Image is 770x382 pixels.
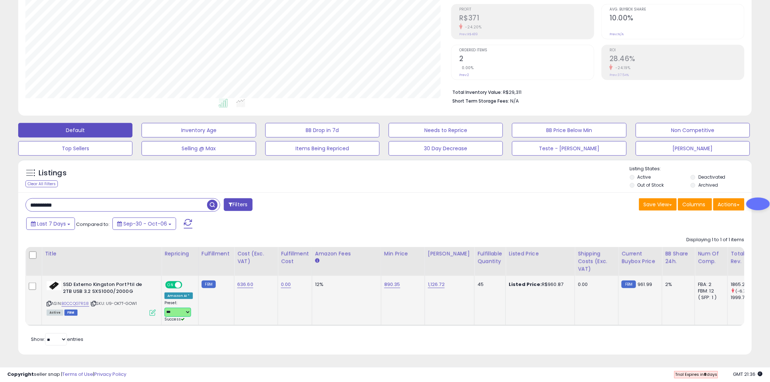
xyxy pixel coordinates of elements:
p: Listing States: [630,166,752,172]
span: ON [166,282,175,288]
span: N/A [510,98,519,104]
div: Clear All Filters [25,180,58,187]
button: Columns [678,198,712,211]
small: Prev: 37.54% [610,73,629,77]
div: Displaying 1 to 1 of 1 items [687,236,745,243]
h2: 2 [459,55,594,64]
span: Columns [683,201,706,208]
div: Fulfillable Quantity [477,250,503,265]
b: Short Term Storage Fees: [452,98,509,104]
strong: Copyright [7,371,34,378]
img: 21GB2OL9GNL._SL40_.jpg [47,281,61,290]
span: ROI [610,48,744,52]
button: BB Price Below Min [512,123,626,138]
button: Sep-30 - Oct-06 [112,218,176,230]
a: 1,126.72 [428,281,445,288]
button: Actions [713,198,745,211]
button: Inventory Age [142,123,256,138]
div: Fulfillment Cost [281,250,309,265]
small: FBM [622,280,636,288]
div: Num of Comp. [698,250,725,265]
button: [PERSON_NAME] [636,141,750,156]
button: Needs to Reprice [389,123,503,138]
b: SSD Externo Kingston Port?til de 2TB USB 3.2 SXS1000/2000G [63,281,151,297]
button: Filters [224,198,252,211]
div: 0.00 [578,281,613,288]
div: Preset: [164,301,193,322]
div: 1999.78 [731,294,760,301]
label: Deactivated [698,174,726,180]
span: Profit [459,8,594,12]
div: FBM: 12 [698,288,722,294]
span: 961.99 [638,281,652,288]
h2: R$371 [459,14,594,24]
li: R$29,311 [452,87,739,96]
small: 0.00% [459,65,474,71]
button: Top Sellers [18,141,132,156]
span: | SKU: U9-OK7T-GOW1 [90,301,137,306]
button: Last 7 Days [26,218,75,230]
div: ASIN: [47,281,156,315]
div: Amazon AI * [164,293,193,299]
button: Selling @ Max [142,141,256,156]
span: Ordered Items [459,48,594,52]
label: Out of Stock [638,182,664,188]
div: Fulfillment [202,250,231,258]
a: Terms of Use [62,371,93,378]
div: 45 [477,281,500,288]
small: -24.19% [613,65,631,71]
a: 636.60 [237,281,253,288]
div: Total Rev. [731,250,757,265]
div: Cost (Exc. VAT) [237,250,275,265]
button: Save View [639,198,677,211]
a: B0CCQG7RS8 [61,301,89,307]
small: Prev: N/A [610,32,624,36]
a: Privacy Policy [94,371,126,378]
a: 890.35 [384,281,400,288]
div: ( SFP: 1 ) [698,294,722,301]
div: BB Share 24h. [665,250,692,265]
b: Listed Price: [509,281,542,288]
div: Repricing [164,250,195,258]
span: Compared to: [76,221,110,228]
label: Active [638,174,651,180]
div: 12% [315,281,376,288]
span: Last 7 Days [37,220,66,227]
div: Listed Price [509,250,572,258]
div: FBA: 2 [698,281,722,288]
span: Avg. Buybox Share [610,8,744,12]
small: FBM [202,280,216,288]
h2: 28.46% [610,55,744,64]
span: Sep-30 - Oct-06 [123,220,167,227]
h2: 10.00% [610,14,744,24]
span: Success [164,317,184,322]
span: Trial Expires in days [675,371,717,377]
a: 0.00 [281,281,291,288]
span: Show: entries [31,336,83,343]
div: R$960.87 [509,281,569,288]
button: Default [18,123,132,138]
small: Prev: R$489 [459,32,478,36]
button: Teste - [PERSON_NAME] [512,141,626,156]
div: Shipping Costs (Exc. VAT) [578,250,615,273]
div: seller snap | | [7,371,126,378]
small: -24.20% [463,24,482,30]
b: Total Inventory Value: [452,89,502,95]
button: BB Drop in 7d [265,123,380,138]
b: 8 [704,371,707,377]
div: 1865.26 [731,281,760,288]
button: Non Competitive [636,123,750,138]
span: OFF [181,282,193,288]
small: Amazon Fees. [315,258,319,264]
div: Current Buybox Price [622,250,659,265]
span: FBM [64,310,78,316]
small: (-6.73%) [735,288,753,294]
div: Min Price [384,250,422,258]
button: Items Being Repriced [265,141,380,156]
span: 2025-10-14 21:36 GMT [733,371,763,378]
div: 2% [665,281,689,288]
div: Title [45,250,158,258]
small: Prev: 2 [459,73,469,77]
button: 30 Day Decrease [389,141,503,156]
div: Amazon Fees [315,250,378,258]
